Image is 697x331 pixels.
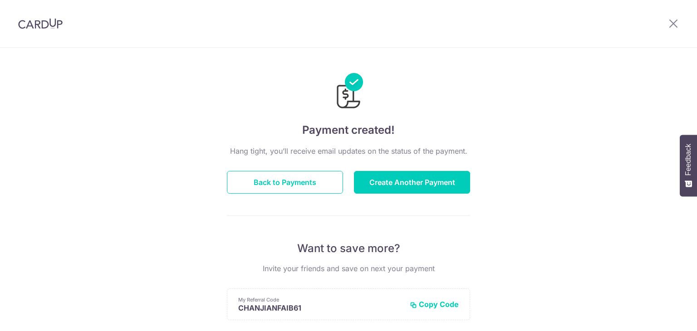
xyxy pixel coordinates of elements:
[227,263,470,274] p: Invite your friends and save on next your payment
[238,303,402,312] p: CHANJIANFAIB61
[227,171,343,194] button: Back to Payments
[227,122,470,138] h4: Payment created!
[227,146,470,156] p: Hang tight, you’ll receive email updates on the status of the payment.
[680,135,697,196] button: Feedback - Show survey
[684,144,692,175] span: Feedback
[18,18,63,29] img: CardUp
[410,300,459,309] button: Copy Code
[238,296,402,303] p: My Referral Code
[334,73,363,111] img: Payments
[354,171,470,194] button: Create Another Payment
[227,241,470,256] p: Want to save more?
